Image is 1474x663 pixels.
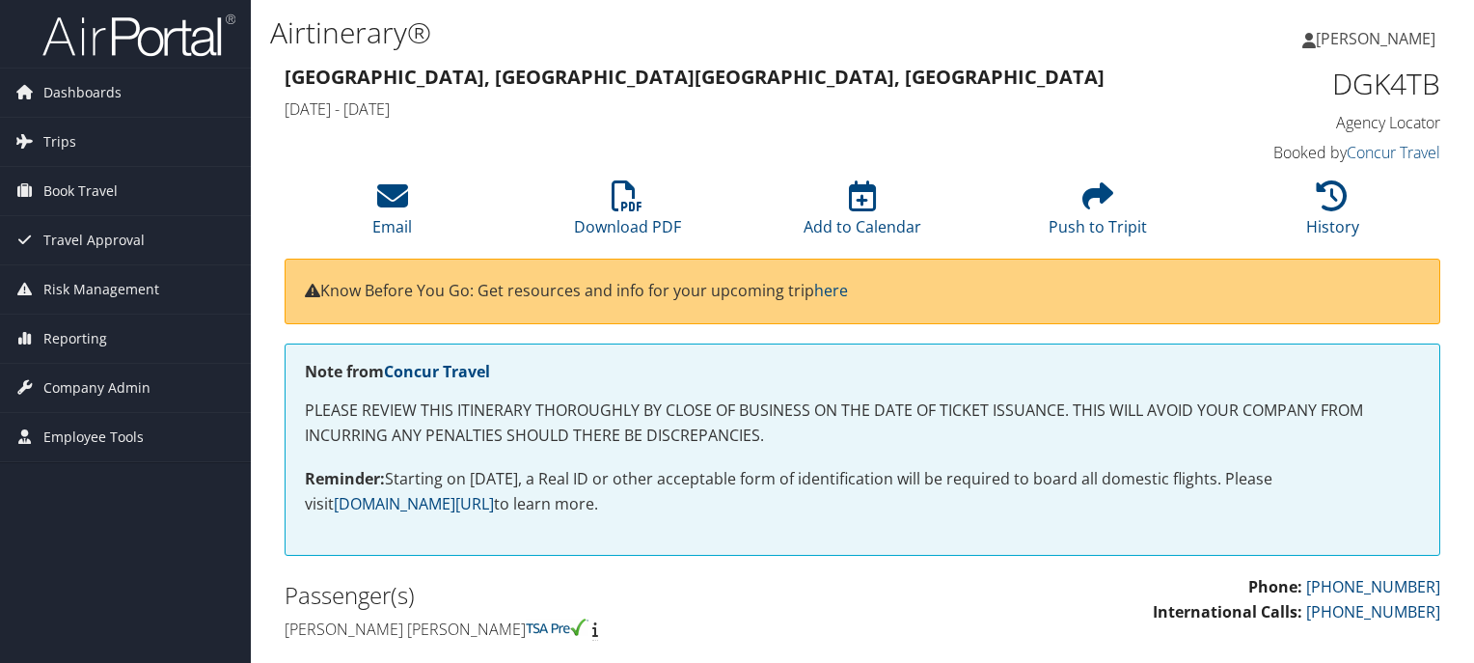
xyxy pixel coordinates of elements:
[43,216,145,264] span: Travel Approval
[1302,10,1455,68] a: [PERSON_NAME]
[1173,64,1440,104] h1: DGK4TB
[42,13,235,58] img: airportal-logo.png
[372,191,412,237] a: Email
[334,493,494,514] a: [DOMAIN_NAME][URL]
[305,399,1420,448] p: PLEASE REVIEW THIS ITINERARY THOROUGHLY BY CLOSE OF BUSINESS ON THE DATE OF TICKET ISSUANCE. THIS...
[305,467,1420,516] p: Starting on [DATE], a Real ID or other acceptable form of identification will be required to boar...
[814,280,848,301] a: here
[270,13,1060,53] h1: Airtinerary®
[1173,112,1440,133] h4: Agency Locator
[1306,191,1359,237] a: History
[526,619,588,636] img: tsa-precheck.png
[305,361,490,382] strong: Note from
[285,98,1144,120] h4: [DATE] - [DATE]
[384,361,490,382] a: Concur Travel
[285,579,848,612] h2: Passenger(s)
[305,468,385,489] strong: Reminder:
[1153,601,1302,622] strong: International Calls:
[1173,142,1440,163] h4: Booked by
[574,191,681,237] a: Download PDF
[1316,28,1435,49] span: [PERSON_NAME]
[43,315,107,363] span: Reporting
[43,364,150,412] span: Company Admin
[43,167,118,215] span: Book Travel
[43,413,144,461] span: Employee Tools
[305,279,1420,304] p: Know Before You Go: Get resources and info for your upcoming trip
[1049,191,1147,237] a: Push to Tripit
[43,69,122,117] span: Dashboards
[1347,142,1440,163] a: Concur Travel
[1306,601,1440,622] a: [PHONE_NUMBER]
[804,191,921,237] a: Add to Calendar
[43,118,76,166] span: Trips
[1248,576,1302,597] strong: Phone:
[1306,576,1440,597] a: [PHONE_NUMBER]
[285,619,848,640] h4: [PERSON_NAME] [PERSON_NAME]
[285,64,1105,90] strong: [GEOGRAPHIC_DATA], [GEOGRAPHIC_DATA] [GEOGRAPHIC_DATA], [GEOGRAPHIC_DATA]
[43,265,159,314] span: Risk Management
